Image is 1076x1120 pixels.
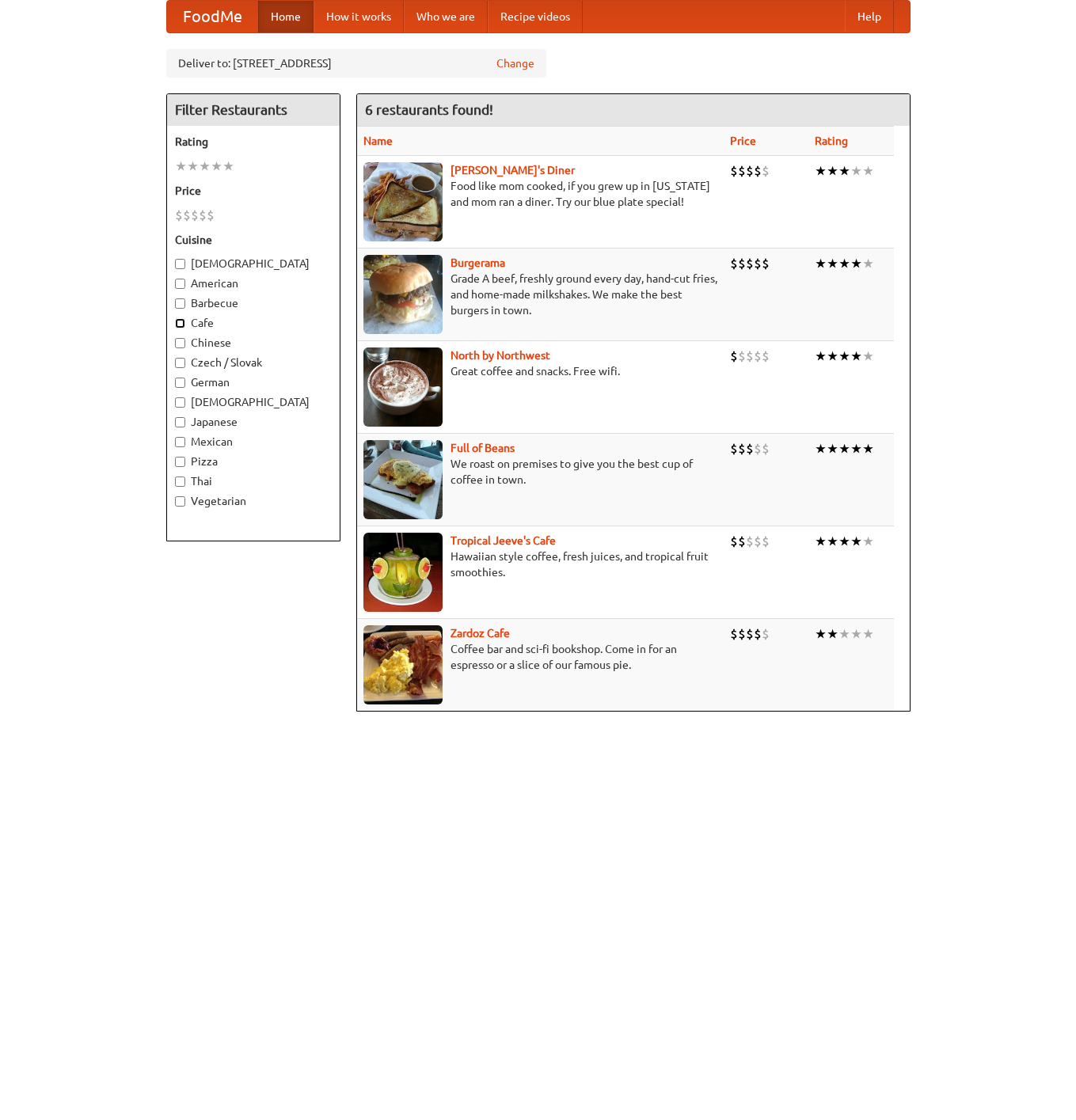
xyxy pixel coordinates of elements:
[222,158,234,175] li: ★
[175,232,332,248] h5: Cuisine
[363,271,717,318] p: Grade A beef, freshly ground every day, hand-cut fries, and home-made milkshakes. We make the bes...
[175,279,185,289] input: American
[746,255,754,272] li: $
[838,625,850,643] li: ★
[827,255,838,272] li: ★
[862,255,874,272] li: ★
[862,440,874,457] li: ★
[827,625,838,643] li: ★
[451,442,515,454] a: Full of Beans
[175,414,332,430] label: Japanese
[175,315,332,331] label: Cafe
[167,1,258,32] a: FoodMe
[451,627,510,640] b: Zardoz Cafe
[175,437,185,447] input: Mexican
[845,1,894,32] a: Help
[175,496,185,507] input: Vegetarian
[175,355,332,370] label: Czech / Slovak
[363,135,393,147] a: Name
[175,358,185,368] input: Czech / Slovak
[827,347,838,365] li: ★
[404,1,488,32] a: Who we are
[314,1,404,32] a: How it works
[363,440,443,519] img: beans.jpg
[175,434,332,450] label: Mexican
[762,440,770,457] li: $
[838,347,850,365] li: ★
[488,1,583,32] a: Recipe videos
[175,335,332,351] label: Chinese
[850,255,862,272] li: ★
[175,259,185,269] input: [DEMOGRAPHIC_DATA]
[754,533,762,550] li: $
[363,456,717,488] p: We roast on premises to give you the best cup of coffee in town.
[815,162,827,180] li: ★
[815,625,827,643] li: ★
[363,347,443,427] img: north.jpg
[838,533,850,550] li: ★
[754,440,762,457] li: $
[175,275,332,291] label: American
[451,534,556,547] a: Tropical Jeeve's Cafe
[762,625,770,643] li: $
[175,298,185,309] input: Barbecue
[175,454,332,469] label: Pizza
[175,183,332,199] h5: Price
[363,178,717,210] p: Food like mom cooked, if you grew up in [US_STATE] and mom ran a diner. Try our blue plate special!
[363,625,443,704] img: zardoz.jpg
[175,295,332,311] label: Barbecue
[199,158,211,175] li: ★
[183,207,191,224] li: $
[862,533,874,550] li: ★
[363,533,443,612] img: jeeves.jpg
[207,207,215,224] li: $
[175,397,185,408] input: [DEMOGRAPHIC_DATA]
[827,440,838,457] li: ★
[451,256,505,269] a: Burgerama
[175,207,183,224] li: $
[175,378,185,388] input: German
[175,134,332,150] h5: Rating
[838,162,850,180] li: ★
[746,162,754,180] li: $
[175,493,332,509] label: Vegetarian
[175,318,185,328] input: Cafe
[738,162,746,180] li: $
[175,256,332,271] label: [DEMOGRAPHIC_DATA]
[746,440,754,457] li: $
[862,162,874,180] li: ★
[451,164,575,177] a: [PERSON_NAME]'s Diner
[838,255,850,272] li: ★
[730,625,738,643] li: $
[815,440,827,457] li: ★
[738,347,746,365] li: $
[738,625,746,643] li: $
[762,347,770,365] li: $
[730,135,756,147] a: Price
[850,625,862,643] li: ★
[363,549,717,580] p: Hawaiian style coffee, fresh juices, and tropical fruit smoothies.
[862,625,874,643] li: ★
[862,347,874,365] li: ★
[754,347,762,365] li: $
[730,347,738,365] li: $
[175,338,185,348] input: Chinese
[850,347,862,365] li: ★
[730,255,738,272] li: $
[738,255,746,272] li: $
[815,347,827,365] li: ★
[187,158,199,175] li: ★
[754,162,762,180] li: $
[850,533,862,550] li: ★
[365,102,493,117] ng-pluralize: 6 restaurants found!
[850,440,862,457] li: ★
[738,533,746,550] li: $
[815,533,827,550] li: ★
[738,440,746,457] li: $
[451,349,550,362] a: North by Northwest
[363,255,443,334] img: burgerama.jpg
